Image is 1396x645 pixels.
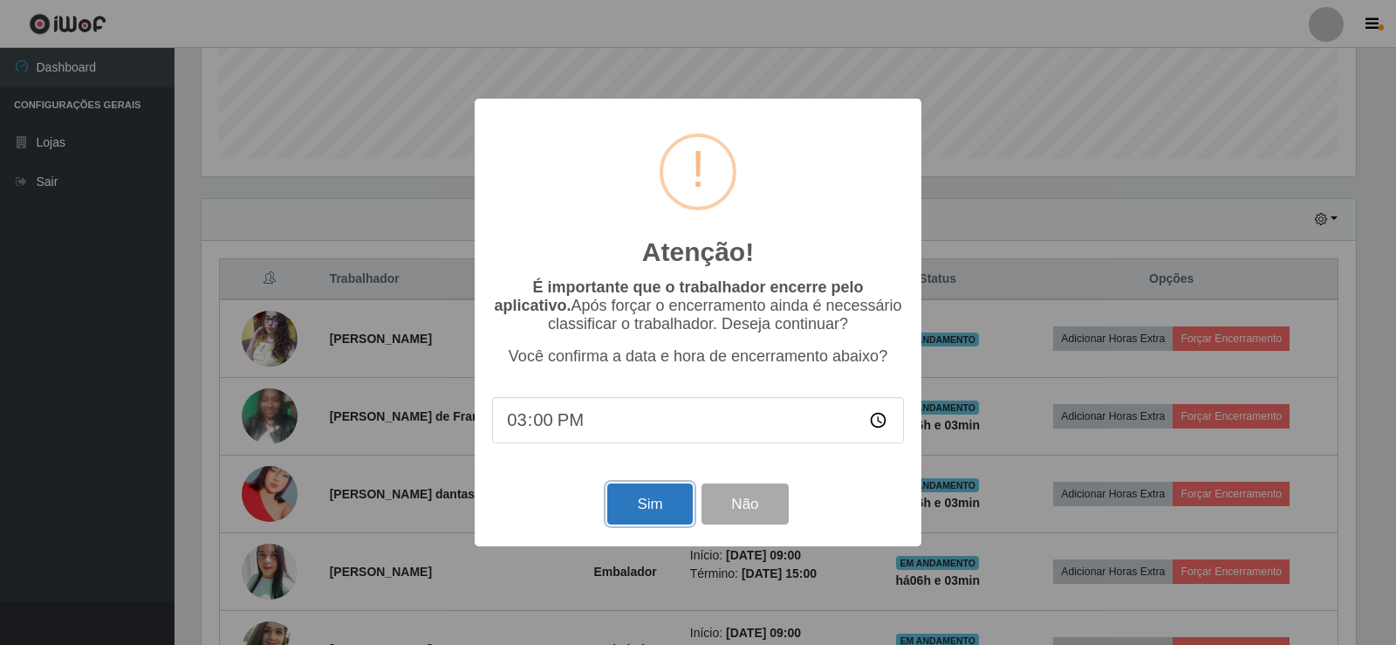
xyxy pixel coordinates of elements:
[492,278,904,333] p: Após forçar o encerramento ainda é necessário classificar o trabalhador. Deseja continuar?
[642,237,754,268] h2: Atenção!
[607,484,692,525] button: Sim
[494,278,863,314] b: É importante que o trabalhador encerre pelo aplicativo.
[492,347,904,366] p: Você confirma a data e hora de encerramento abaixo?
[701,484,788,525] button: Não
